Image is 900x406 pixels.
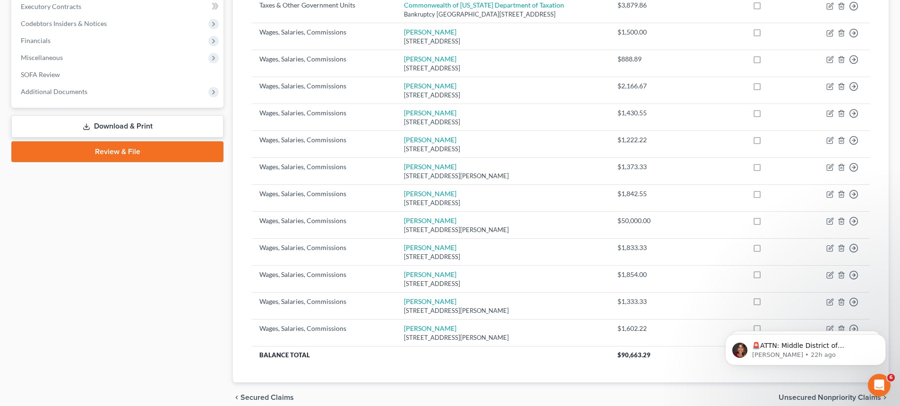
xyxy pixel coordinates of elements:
[252,346,610,363] th: Balance Total
[240,394,294,401] span: Secured Claims
[21,70,60,78] span: SOFA Review
[404,91,602,100] div: [STREET_ADDRESS]
[617,54,661,64] div: $888.89
[868,374,891,397] iframe: Intercom live chat
[259,243,389,252] div: Wages, Salaries, Commissions
[233,394,294,401] button: chevron_left Secured Claims
[617,297,661,306] div: $1,333.33
[259,162,389,172] div: Wages, Salaries, Commissions
[617,270,661,279] div: $1,854.00
[259,54,389,64] div: Wages, Salaries, Commissions
[881,394,889,401] i: chevron_right
[404,82,456,90] a: [PERSON_NAME]
[779,394,889,401] button: Unsecured Nonpriority Claims chevron_right
[259,108,389,118] div: Wages, Salaries, Commissions
[21,2,81,10] span: Executory Contracts
[259,324,389,333] div: Wages, Salaries, Commissions
[617,189,661,199] div: $1,842.55
[21,53,63,61] span: Miscellaneous
[259,189,389,199] div: Wages, Salaries, Commissions
[404,324,456,332] a: [PERSON_NAME]
[404,225,602,234] div: [STREET_ADDRESS][PERSON_NAME]
[404,118,602,127] div: [STREET_ADDRESS]
[404,243,456,251] a: [PERSON_NAME]
[404,270,456,278] a: [PERSON_NAME]
[259,81,389,91] div: Wages, Salaries, Commissions
[233,394,240,401] i: chevron_left
[404,297,456,305] a: [PERSON_NAME]
[11,141,223,162] a: Review & File
[259,0,389,10] div: Taxes & Other Government Units
[404,10,602,19] div: Bankruptcy [GEOGRAPHIC_DATA][STREET_ADDRESS]
[404,55,456,63] a: [PERSON_NAME]
[404,172,602,181] div: [STREET_ADDRESS][PERSON_NAME]
[404,163,456,171] a: [PERSON_NAME]
[617,351,651,359] span: $90,663.29
[617,0,661,10] div: $3,879.86
[617,243,661,252] div: $1,833.33
[259,270,389,279] div: Wages, Salaries, Commissions
[404,37,602,46] div: [STREET_ADDRESS]
[404,1,564,9] a: Commonwealth of [US_STATE] Department of Taxation
[779,394,881,401] span: Unsecured Nonpriority Claims
[404,64,602,73] div: [STREET_ADDRESS]
[617,135,661,145] div: $1,222.22
[259,216,389,225] div: Wages, Salaries, Commissions
[617,324,661,333] div: $1,602.22
[404,136,456,144] a: [PERSON_NAME]
[259,297,389,306] div: Wages, Salaries, Commissions
[887,374,895,381] span: 6
[617,81,661,91] div: $2,166.67
[617,216,661,225] div: $50,000.00
[259,27,389,37] div: Wages, Salaries, Commissions
[404,145,602,154] div: [STREET_ADDRESS]
[404,279,602,288] div: [STREET_ADDRESS]
[617,108,661,118] div: $1,430.55
[404,109,456,117] a: [PERSON_NAME]
[11,115,223,138] a: Download & Print
[404,216,456,225] a: [PERSON_NAME]
[404,28,456,36] a: [PERSON_NAME]
[404,333,602,342] div: [STREET_ADDRESS][PERSON_NAME]
[21,36,51,44] span: Financials
[259,135,389,145] div: Wages, Salaries, Commissions
[21,87,87,95] span: Additional Documents
[13,66,223,83] a: SOFA Review
[404,252,602,261] div: [STREET_ADDRESS]
[617,27,661,37] div: $1,500.00
[711,314,900,380] iframe: Intercom notifications message
[404,190,456,198] a: [PERSON_NAME]
[617,162,661,172] div: $1,373.33
[404,199,602,207] div: [STREET_ADDRESS]
[404,306,602,315] div: [STREET_ADDRESS][PERSON_NAME]
[21,19,107,27] span: Codebtors Insiders & Notices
